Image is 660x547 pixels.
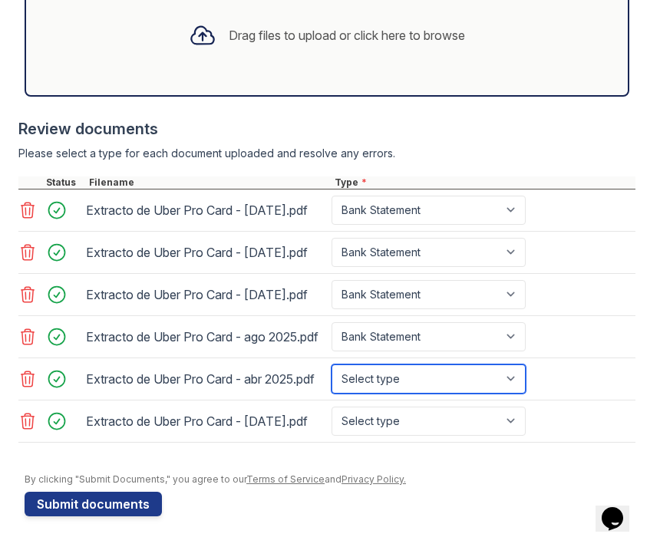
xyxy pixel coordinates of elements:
[342,473,406,485] a: Privacy Policy.
[25,473,635,486] div: By clicking "Submit Documents," you agree to our and
[18,118,635,140] div: Review documents
[86,325,325,349] div: Extracto de Uber Pro Card - ago 2025.pdf
[332,176,635,189] div: Type
[86,176,332,189] div: Filename
[86,367,325,391] div: Extracto de Uber Pro Card - abr 2025.pdf
[596,486,645,532] iframe: chat widget
[86,282,325,307] div: Extracto de Uber Pro Card - [DATE].pdf
[246,473,325,485] a: Terms of Service
[43,176,86,189] div: Status
[86,198,325,222] div: Extracto de Uber Pro Card - [DATE].pdf
[25,492,162,516] button: Submit documents
[229,26,465,44] div: Drag files to upload or click here to browse
[86,240,325,265] div: Extracto de Uber Pro Card - [DATE].pdf
[18,146,635,161] div: Please select a type for each document uploaded and resolve any errors.
[86,409,325,433] div: Extracto de Uber Pro Card - [DATE].pdf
